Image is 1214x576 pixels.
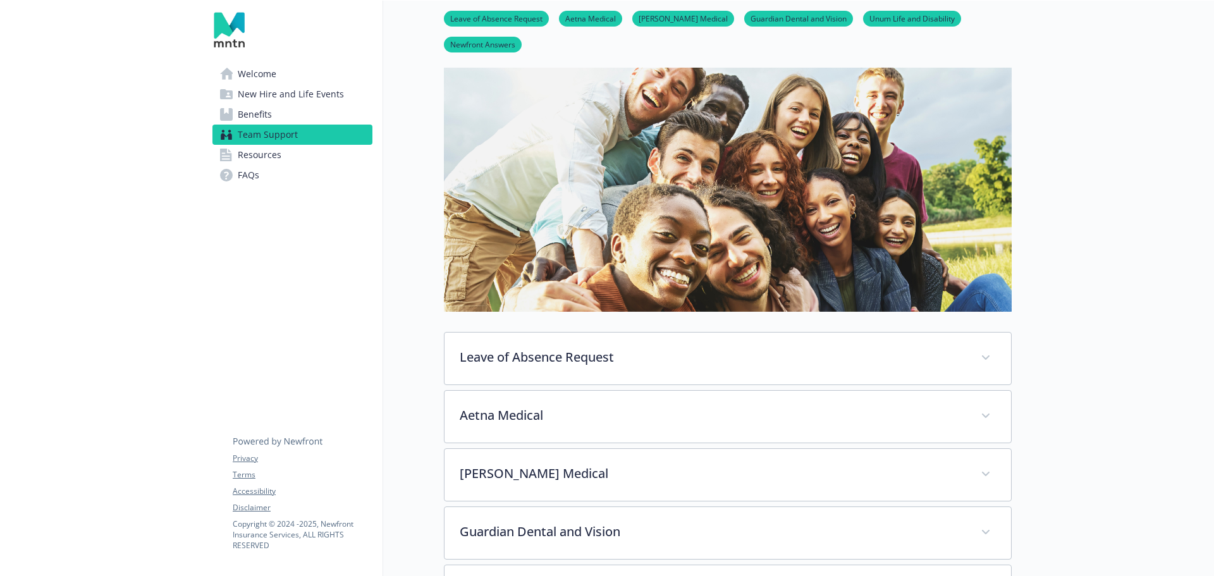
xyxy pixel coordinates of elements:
[233,486,372,497] a: Accessibility
[233,518,372,551] p: Copyright © 2024 - 2025 , Newfront Insurance Services, ALL RIGHTS RESERVED
[632,12,734,24] a: [PERSON_NAME] Medical
[212,125,372,145] a: Team Support
[212,84,372,104] a: New Hire and Life Events
[744,12,853,24] a: Guardian Dental and Vision
[233,469,372,481] a: Terms
[212,165,372,185] a: FAQs
[444,38,522,50] a: Newfront Answers
[444,68,1012,312] img: team support page banner
[863,12,961,24] a: Unum Life and Disability
[212,145,372,165] a: Resources
[460,348,966,367] p: Leave of Absence Request
[445,391,1011,443] div: Aetna Medical
[460,464,966,483] p: [PERSON_NAME] Medical
[559,12,622,24] a: Aetna Medical
[445,333,1011,384] div: Leave of Absence Request
[212,64,372,84] a: Welcome
[460,522,966,541] p: Guardian Dental and Vision
[233,453,372,464] a: Privacy
[445,449,1011,501] div: [PERSON_NAME] Medical
[445,507,1011,559] div: Guardian Dental and Vision
[212,104,372,125] a: Benefits
[238,145,281,165] span: Resources
[238,104,272,125] span: Benefits
[460,406,966,425] p: Aetna Medical
[238,64,276,84] span: Welcome
[238,165,259,185] span: FAQs
[238,84,344,104] span: New Hire and Life Events
[444,12,549,24] a: Leave of Absence Request
[238,125,298,145] span: Team Support
[233,502,372,513] a: Disclaimer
